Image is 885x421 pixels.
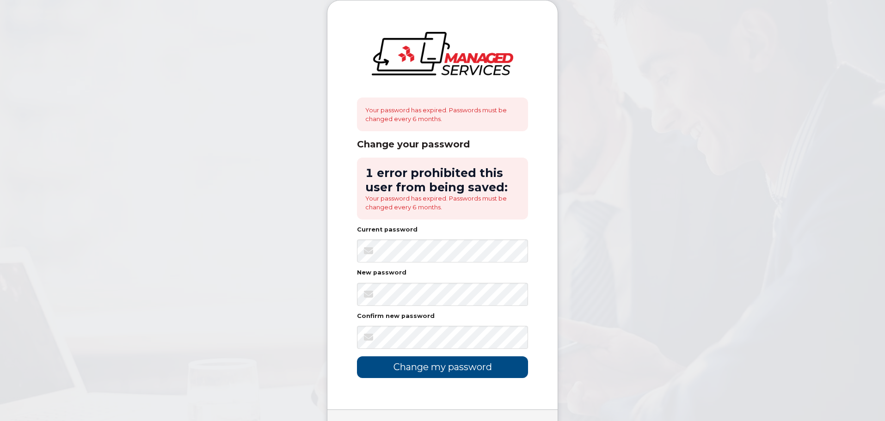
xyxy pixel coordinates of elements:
h2: 1 error prohibited this user from being saved: [365,166,520,194]
div: Change your password [357,139,528,150]
label: Current password [357,227,418,233]
img: logo-large.png [372,32,513,75]
div: Your password has expired. Passwords must be changed every 6 months. [357,98,528,131]
input: Change my password [357,356,528,378]
label: New password [357,270,406,276]
label: Confirm new password [357,313,435,319]
li: Your password has expired. Passwords must be changed every 6 months. [365,194,520,211]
